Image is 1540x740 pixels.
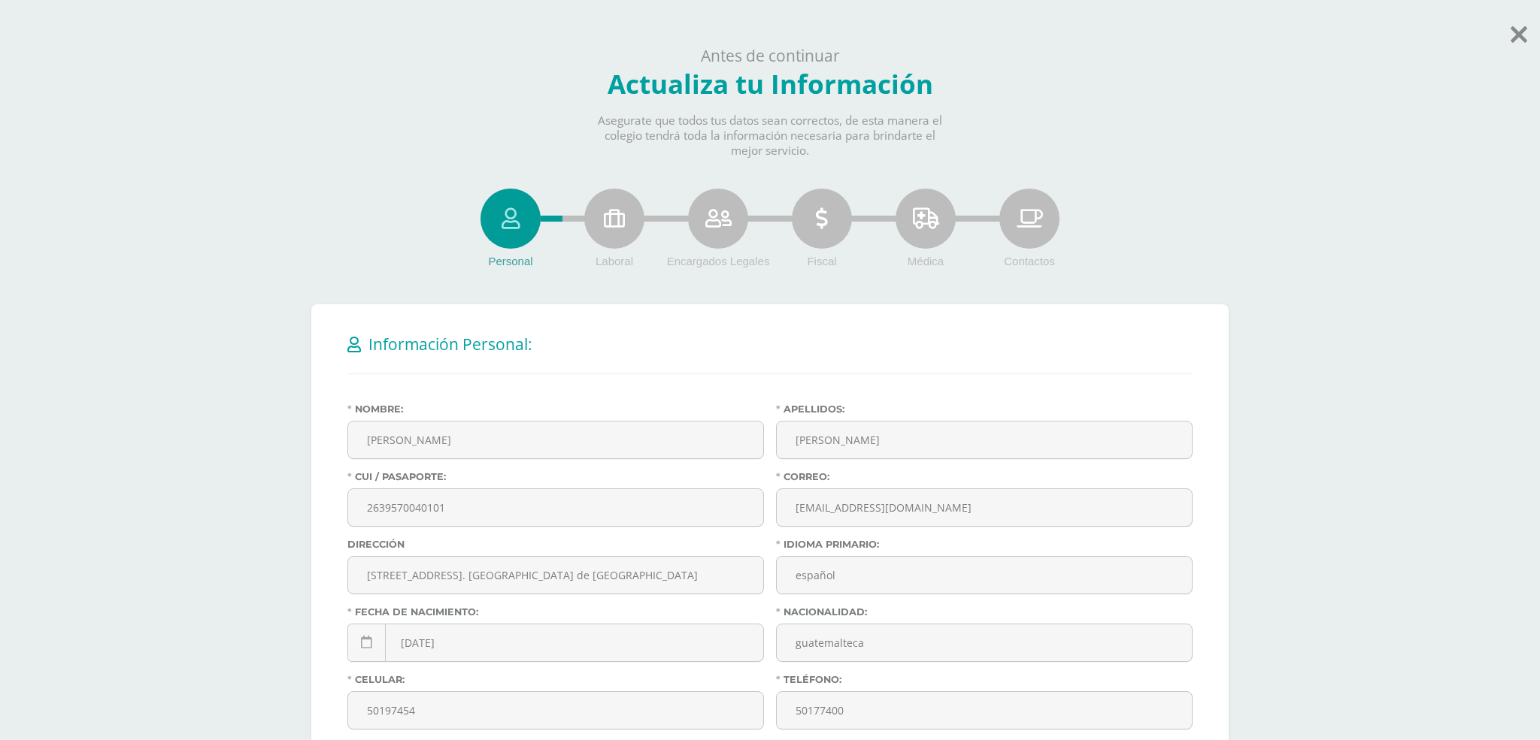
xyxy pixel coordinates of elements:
[777,692,1192,729] input: Teléfono
[1004,255,1055,267] span: Contactos
[347,471,764,482] label: CUI / Pasaporte:
[348,624,763,661] input: Fecha de nacimiento
[347,403,764,415] label: Nombre:
[776,674,1193,685] label: Teléfono:
[368,334,532,355] span: Información Personal:
[777,489,1192,526] input: Correo
[777,624,1192,661] input: Nacionalidad
[347,674,764,685] label: Celular:
[701,45,840,66] span: Antes de continuar
[596,255,633,267] span: Laboral
[776,606,1193,618] label: Nacionalidad:
[776,403,1193,415] label: Apellidos:
[667,255,770,267] span: Encargados Legales
[348,421,763,458] input: Nombre
[807,255,836,267] span: Fiscal
[777,557,1192,594] input: Idioma Primario
[348,692,763,729] input: Celular
[585,113,955,159] p: Asegurate que todos tus datos sean correctos, de esta manera el colegio tendrá toda la informació...
[347,606,764,618] label: Fecha de nacimiento:
[908,255,944,267] span: Médica
[1511,14,1527,49] a: Saltar actualización de datos
[347,539,764,550] label: Dirección
[348,557,763,594] input: Ej. 6 Avenida B-34
[777,421,1192,458] input: Apellidos
[488,255,532,267] span: Personal
[348,489,763,526] input: CUI / Pasaporte
[776,539,1193,550] label: Idioma Primario:
[776,471,1193,482] label: Correo:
